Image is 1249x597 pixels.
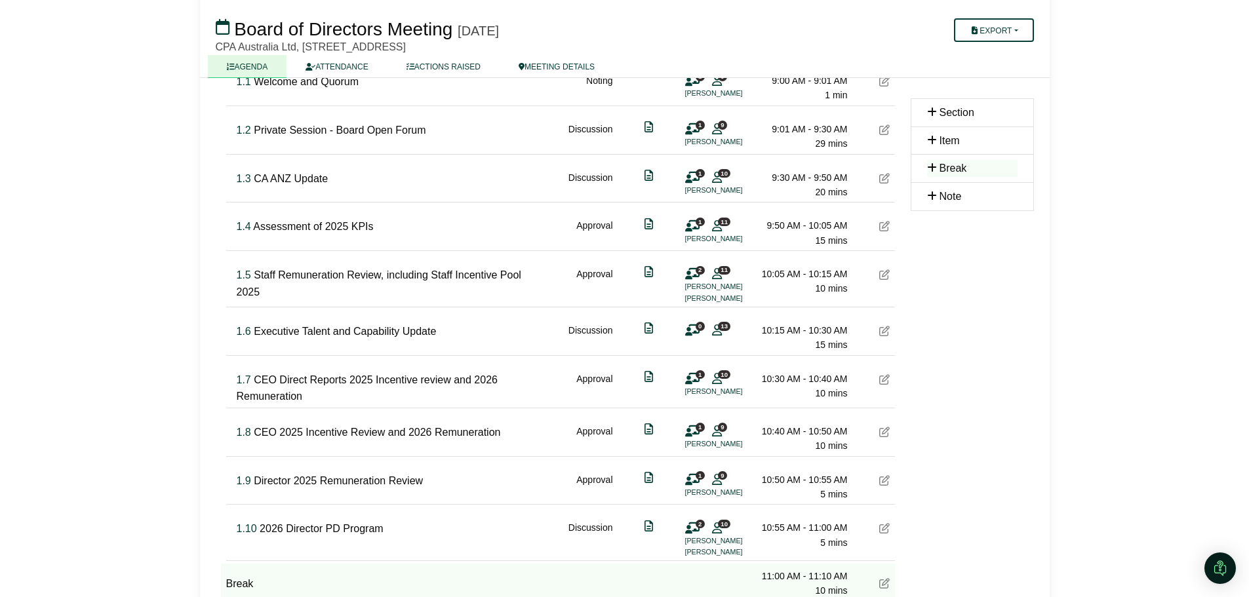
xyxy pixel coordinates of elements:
li: [PERSON_NAME] [685,233,783,244]
span: 2 [696,520,705,528]
div: Approval [576,372,612,405]
span: Welcome and Quorum [254,76,359,87]
span: 10 [718,520,730,528]
div: Discussion [568,520,613,558]
span: 5 mins [820,489,847,499]
div: 11:00 AM - 11:10 AM [756,569,848,583]
span: 9 [718,121,727,129]
span: 1 [696,471,705,480]
span: 11 [718,218,730,226]
div: 10:05 AM - 10:15 AM [756,267,848,281]
a: ACTIONS RAISED [387,55,500,78]
span: 15 mins [815,235,847,246]
span: 1 [696,218,705,226]
span: Director 2025 Remuneration Review [254,475,423,486]
div: 10:15 AM - 10:30 AM [756,323,848,337]
div: 9:50 AM - 10:05 AM [756,218,848,233]
li: [PERSON_NAME] [685,547,783,558]
span: Break [226,578,254,589]
span: 10 [718,169,730,178]
span: Click to fine tune number [237,221,251,232]
span: 10 mins [815,283,847,294]
span: Click to fine tune number [237,374,251,385]
div: 10:55 AM - 11:00 AM [756,520,848,535]
span: Click to fine tune number [237,326,251,337]
span: CEO 2025 Incentive Review and 2026 Remuneration [254,427,500,438]
span: 1 [696,121,705,129]
div: 10:40 AM - 10:50 AM [756,424,848,438]
span: Item [940,135,960,146]
span: Executive Talent and Capability Update [254,326,436,337]
div: 9:30 AM - 9:50 AM [756,170,848,185]
div: Open Intercom Messenger [1204,552,1236,584]
a: ATTENDANCE [287,55,387,78]
div: 9:01 AM - 9:30 AM [756,122,848,136]
li: [PERSON_NAME] [685,535,783,547]
span: Board of Directors Meeting [234,19,452,39]
span: 15 mins [815,339,847,350]
span: Note [940,191,962,202]
div: Approval [576,267,612,304]
span: 9 [718,471,727,480]
span: 13 [718,322,730,330]
li: [PERSON_NAME] [685,136,783,147]
span: 1 min [825,90,847,100]
span: Section [940,107,974,118]
span: CEO Direct Reports 2025 Incentive review and 2026 Remuneration [237,374,498,402]
span: CA ANZ Update [254,173,328,184]
span: 2 [696,266,705,275]
li: [PERSON_NAME] [685,185,783,196]
button: Export [954,18,1033,42]
div: 10:30 AM - 10:40 AM [756,372,848,386]
div: Noting [586,73,612,103]
li: [PERSON_NAME] [685,88,783,99]
span: Break [940,163,967,174]
span: 11 [718,266,730,275]
span: 5 mins [820,537,847,548]
span: Click to fine tune number [237,475,251,486]
span: 29 mins [815,138,847,149]
div: Discussion [568,122,613,151]
li: [PERSON_NAME] [685,487,783,498]
li: [PERSON_NAME] [685,281,783,292]
span: 9 [718,423,727,431]
span: 10 mins [815,585,847,596]
div: 10:50 AM - 10:55 AM [756,472,848,487]
span: Assessment of 2025 KPIs [253,221,373,232]
li: [PERSON_NAME] [685,293,783,304]
span: Staff Remuneration Review, including Staff Incentive Pool 2025 [237,269,521,298]
span: 10 [718,370,730,379]
span: 1 [696,169,705,178]
span: 0 [696,322,705,330]
li: [PERSON_NAME] [685,386,783,397]
span: Click to fine tune number [237,269,251,280]
a: AGENDA [208,55,287,78]
span: CPA Australia Ltd, [STREET_ADDRESS] [216,41,406,52]
span: Click to fine tune number [237,427,251,438]
div: Approval [576,472,612,502]
span: 10 mins [815,440,847,451]
span: Click to fine tune number [237,523,257,534]
span: 20 mins [815,187,847,197]
span: Click to fine tune number [237,173,251,184]
span: Click to fine tune number [237,76,251,87]
li: [PERSON_NAME] [685,438,783,450]
div: [DATE] [458,23,499,39]
div: 9:00 AM - 9:01 AM [756,73,848,88]
div: Approval [576,218,612,248]
span: 1 [696,423,705,431]
span: 10 mins [815,388,847,398]
span: 1 [696,370,705,379]
span: 2026 Director PD Program [260,523,384,534]
a: MEETING DETAILS [500,55,614,78]
span: Click to fine tune number [237,125,251,136]
div: Discussion [568,323,613,353]
div: Approval [576,424,612,453]
span: Private Session - Board Open Forum [254,125,426,136]
div: Discussion [568,170,613,200]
